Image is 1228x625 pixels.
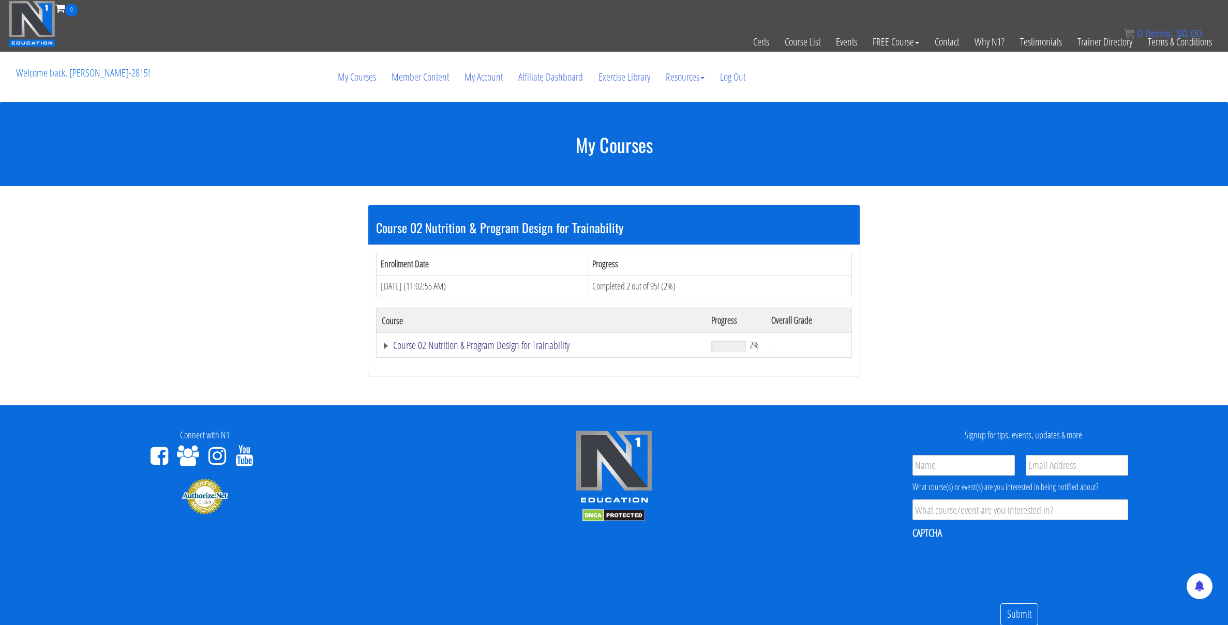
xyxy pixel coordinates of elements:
[384,52,457,102] a: Member Content
[912,499,1128,520] input: What course/event are you interested in?
[828,17,865,67] a: Events
[706,308,766,333] th: Progress
[912,546,1070,587] iframe: reCAPTCHA
[1176,28,1182,39] span: $
[8,430,401,440] h4: Connect with N1
[927,17,967,67] a: Contact
[582,509,645,522] img: DMCA.com Protection Status
[377,275,588,297] td: [DATE] (11:02:55 AM)
[766,308,851,333] th: Overall Grade
[8,52,158,94] p: Welcome back, [PERSON_NAME]-2815!
[377,253,588,275] th: Enrollment Date
[65,4,78,17] span: 0
[1146,28,1173,39] span: items:
[511,52,591,102] a: Affiliate Dashboard
[182,478,228,515] img: Authorize.Net Merchant - Click to Verify
[382,340,701,350] a: Course 02 Nutrition & Program Design for Trainability
[457,52,511,102] a: My Account
[745,17,777,67] a: Certs
[912,526,942,540] label: CAPTCHA
[575,430,653,507] img: n1-edu-logo
[1176,28,1202,39] bdi: 0.00
[712,52,753,102] a: Log Out
[591,52,658,102] a: Exercise Library
[658,52,712,102] a: Resources
[377,308,706,333] th: Course
[8,1,55,47] img: n1-education
[330,52,384,102] a: My Courses
[1012,17,1070,67] a: Testimonials
[1140,17,1220,67] a: Terms & Conditions
[766,333,851,358] td: -
[588,253,852,275] th: Progress
[1026,455,1128,476] input: Email Address
[376,221,852,234] h3: Course 02 Nutrition & Program Design for Trainability
[1124,28,1202,39] a: 0 items: $0.00
[1137,28,1143,39] span: 0
[55,1,78,15] a: 0
[967,17,1012,67] a: Why N1?
[865,17,927,67] a: FREE Course
[777,17,828,67] a: Course List
[588,275,852,297] td: Completed 2 out of 95! (2%)
[1070,17,1140,67] a: Trainer Directory
[750,339,759,350] span: 2%
[912,481,1128,493] div: What course(s) or event(s) are you interested in being notified about?
[1124,28,1134,39] img: icon11.png
[912,455,1015,476] input: Name
[827,430,1220,440] h4: Signup for tips, events, updates & more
